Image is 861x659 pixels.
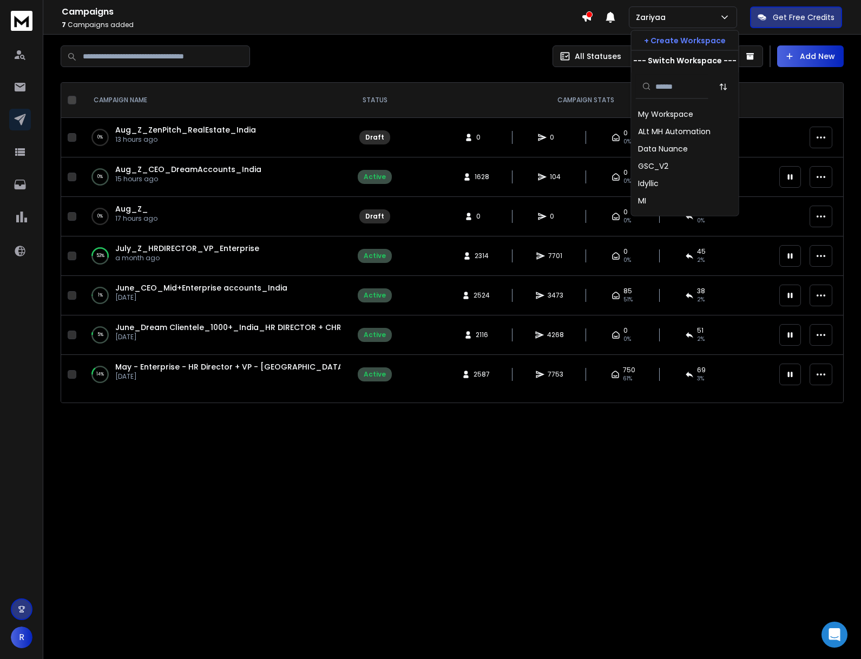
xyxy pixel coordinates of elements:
[623,374,632,383] span: 61 %
[476,212,487,221] span: 0
[115,372,340,381] p: [DATE]
[550,133,561,142] span: 0
[713,76,734,97] button: Sort by Sort A-Z
[81,118,351,157] td: 0%Aug_Z_ZenPitch_RealEstate_India13 hours ago
[115,322,348,333] a: June_Dream Clientele_1000+_India_HR DIRECTOR + CHRO
[115,282,287,293] a: June_CEO_Mid+Enterprise accounts_India
[633,55,737,66] p: --- Switch Workspace ---
[548,291,563,300] span: 3473
[750,6,842,28] button: Get Free Credits
[697,374,704,383] span: 3 %
[475,252,489,260] span: 2314
[81,236,351,276] td: 53%July_Z_HRDIRECTOR_VP_Enterprisea month ago
[623,208,628,216] span: 0
[548,370,563,379] span: 7753
[364,331,386,339] div: Active
[62,20,66,29] span: 7
[115,254,259,262] p: a month ago
[115,135,256,144] p: 13 hours ago
[476,331,488,339] span: 2116
[623,287,632,295] span: 85
[11,627,32,648] button: R
[697,335,705,344] span: 2 %
[547,331,564,339] span: 4268
[638,213,675,223] div: Prodigitas
[623,247,628,256] span: 0
[623,168,628,177] span: 0
[575,51,621,62] p: All Statuses
[623,326,628,335] span: 0
[115,361,347,372] a: May - Enterprise - HR Director + VP - [GEOGRAPHIC_DATA]
[821,622,847,648] div: Open Intercom Messenger
[115,243,259,254] a: July_Z_HRDIRECTOR_VP_Enterprise
[364,173,386,181] div: Active
[365,133,384,142] div: Draft
[476,133,487,142] span: 0
[81,157,351,197] td: 0%Aug_Z_CEO_DreamAccounts_India15 hours ago
[550,212,561,221] span: 0
[638,195,646,206] div: MI
[697,287,705,295] span: 38
[697,256,705,265] span: 2 %
[365,212,384,221] div: Draft
[115,203,148,214] a: Aug_Z_
[550,173,561,181] span: 104
[62,21,581,29] p: Campaigns added
[11,11,32,31] img: logo
[697,366,706,374] span: 69
[474,291,490,300] span: 2524
[97,211,103,222] p: 0 %
[115,164,261,175] a: Aug_Z_CEO_DreamAccounts_India
[115,333,340,341] p: [DATE]
[81,276,351,315] td: 1%June_CEO_Mid+Enterprise accounts_India[DATE]
[773,12,834,23] p: Get Free Credits
[697,216,705,225] span: 0%
[475,173,489,181] span: 1628
[638,161,668,172] div: GSC_V2
[644,35,726,46] p: + Create Workspace
[623,335,631,344] span: 0%
[623,366,635,374] span: 750
[81,355,351,394] td: 14%May - Enterprise - HR Director + VP - [GEOGRAPHIC_DATA][DATE]
[638,109,693,120] div: My Workspace
[364,370,386,379] div: Active
[623,177,631,186] span: 0%
[623,295,633,304] span: 51 %
[62,5,581,18] h1: Campaigns
[398,83,773,118] th: CAMPAIGN STATS
[697,247,706,256] span: 45
[364,252,386,260] div: Active
[623,129,628,137] span: 0
[97,172,103,182] p: 0 %
[115,214,157,223] p: 17 hours ago
[81,197,351,236] td: 0%Aug_Z_17 hours ago
[623,216,631,225] span: 0%
[364,291,386,300] div: Active
[81,83,351,118] th: CAMPAIGN NAME
[632,31,739,50] button: + Create Workspace
[638,143,688,154] div: Data Nuance
[96,369,104,380] p: 14 %
[98,290,103,301] p: 1 %
[636,12,670,23] p: Zariyaa
[548,252,562,260] span: 7701
[638,126,711,137] div: ALt MH Automation
[638,178,659,189] div: Idyllic
[97,329,103,340] p: 5 %
[623,256,631,265] span: 0%
[115,124,256,135] a: Aug_Z_ZenPitch_RealEstate_India
[474,370,490,379] span: 2587
[96,251,104,261] p: 53 %
[81,315,351,355] td: 5%June_Dream Clientele_1000+_India_HR DIRECTOR + CHRO[DATE]
[697,295,705,304] span: 2 %
[115,175,261,183] p: 15 hours ago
